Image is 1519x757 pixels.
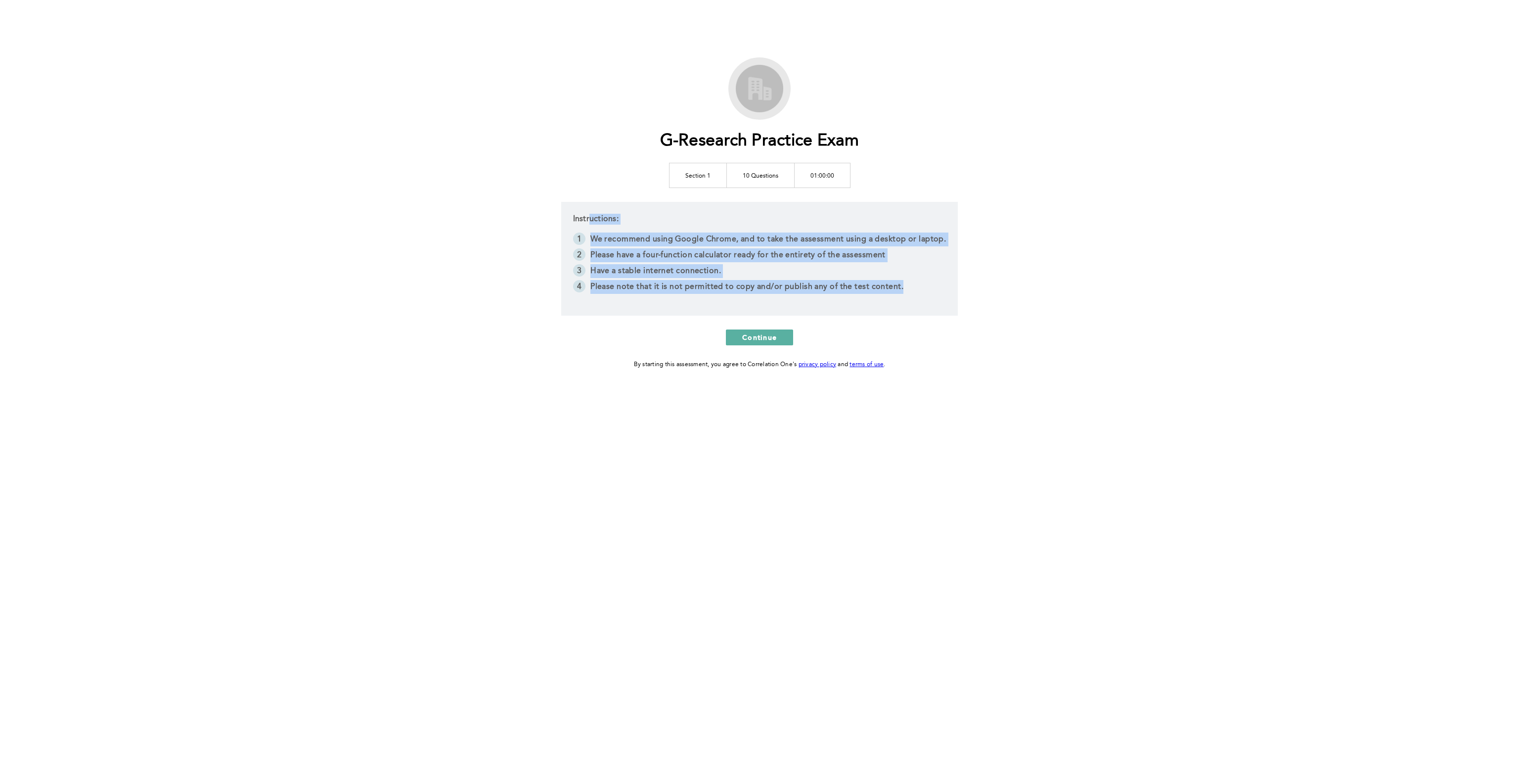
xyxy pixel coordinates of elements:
[742,332,777,342] span: Continue
[660,131,859,151] h1: G-Research Practice Exam
[726,330,793,345] button: Continue
[849,362,884,368] a: terms of use
[799,362,837,368] a: privacy policy
[573,233,946,248] li: We recommend using Google Chrome, and to take the assessment using a desktop or laptop.
[573,280,946,296] li: Please note that it is not permitted to copy and/or publish any of the test content.
[634,359,886,370] div: By starting this assessment, you agree to Correlation One's and .
[573,264,946,280] li: Have a stable internet connection.
[573,248,946,264] li: Please have a four-function calculator ready for the entirety of the assessment
[561,202,958,316] div: Instructions:
[732,61,787,116] img: G-Research
[669,163,726,188] td: Section 1
[794,163,850,188] td: 01:00:00
[726,163,794,188] td: 10 Questions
